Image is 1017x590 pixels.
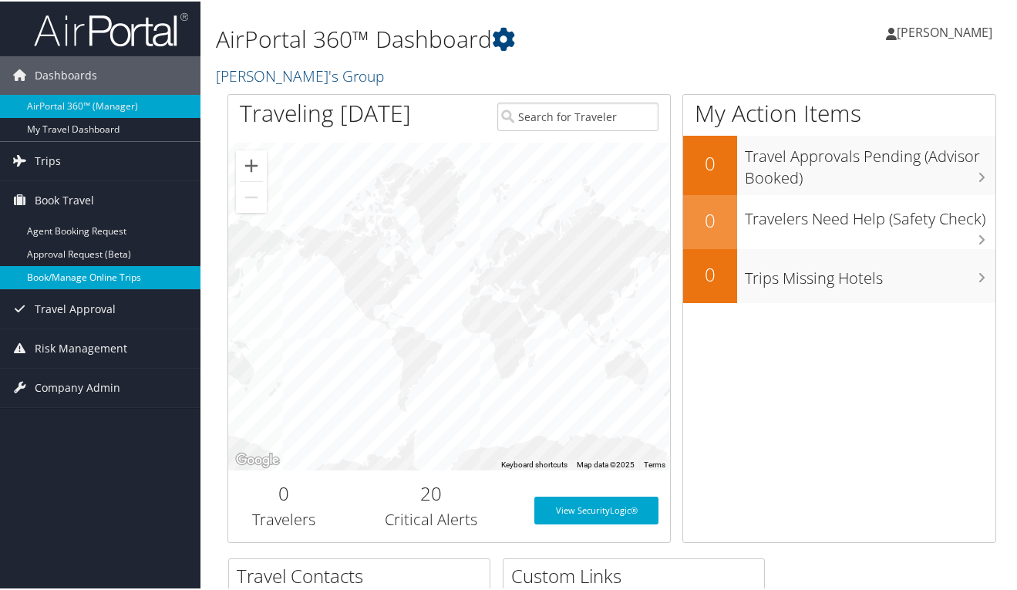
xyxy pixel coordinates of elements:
h3: Travel Approvals Pending (Advisor Booked) [745,137,995,187]
span: Company Admin [35,367,120,406]
h2: 0 [683,149,737,175]
h2: Travel Contacts [237,561,490,588]
a: 0Travel Approvals Pending (Advisor Booked) [683,134,995,194]
a: [PERSON_NAME]'s Group [216,64,388,85]
h1: My Action Items [683,96,995,128]
h2: 0 [683,260,737,286]
a: 0Travelers Need Help (Safety Check) [683,194,995,248]
h2: 0 [683,206,737,232]
a: View SecurityLogic® [534,495,658,523]
h3: Travelers [240,507,327,529]
h1: AirPortal 360™ Dashboard [216,22,744,54]
span: Risk Management [35,328,127,366]
img: Google [232,449,283,469]
a: 0Trips Missing Hotels [683,248,995,302]
span: Dashboards [35,55,97,93]
h3: Trips Missing Hotels [745,258,995,288]
h2: 0 [240,479,327,505]
span: Trips [35,140,61,179]
button: Zoom in [236,149,267,180]
a: [PERSON_NAME] [886,8,1008,54]
h2: Custom Links [511,561,764,588]
span: [PERSON_NAME] [897,22,992,39]
span: Book Travel [35,180,94,218]
input: Search for Traveler [497,101,658,130]
h3: Critical Alerts [350,507,511,529]
img: airportal-logo.png [34,10,188,46]
a: Open this area in Google Maps (opens a new window) [232,449,283,469]
span: Travel Approval [35,288,116,327]
button: Keyboard shortcuts [501,458,567,469]
h2: 20 [350,479,511,505]
span: Map data ©2025 [577,459,635,467]
button: Zoom out [236,180,267,211]
h1: Traveling [DATE] [240,96,411,128]
h3: Travelers Need Help (Safety Check) [745,199,995,228]
a: Terms (opens in new tab) [644,459,665,467]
